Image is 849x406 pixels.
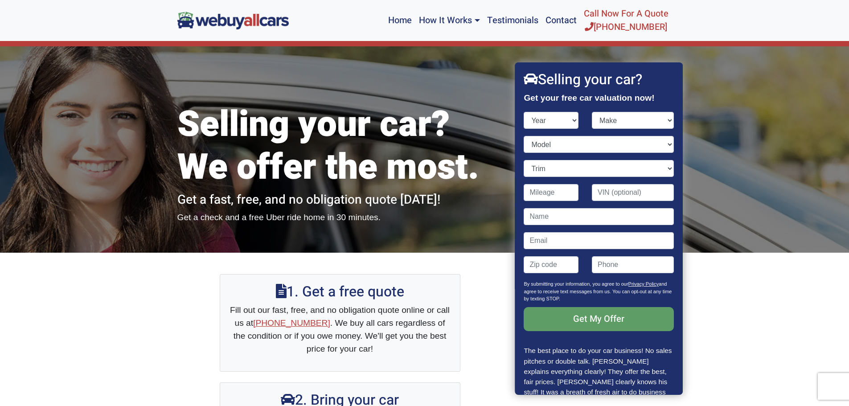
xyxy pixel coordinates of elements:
[580,4,672,37] a: Call Now For A Quote[PHONE_NUMBER]
[177,193,503,208] h2: Get a fast, free, and no obligation quote [DATE]!
[524,307,674,331] input: Get My Offer
[524,184,579,201] input: Mileage
[524,112,674,345] form: Contact form
[484,4,542,37] a: Testimonials
[524,93,655,103] strong: Get your free car valuation now!
[229,304,451,355] p: Fill out our fast, free, and no obligation quote online or call us at . We buy all cars regardles...
[524,232,674,249] input: Email
[592,256,674,273] input: Phone
[524,256,579,273] input: Zip code
[628,281,659,287] a: Privacy Policy
[524,280,674,307] p: By submitting your information, you agree to our and agree to receive text messages from us. You ...
[385,4,415,37] a: Home
[524,208,674,225] input: Name
[524,71,674,88] h2: Selling your car?
[592,184,674,201] input: VIN (optional)
[253,318,330,328] a: [PHONE_NUMBER]
[415,4,483,37] a: How It Works
[177,12,289,29] img: We Buy All Cars in NJ logo
[229,283,451,300] h2: 1. Get a free quote
[177,103,503,189] h1: Selling your car? We offer the most.
[542,4,580,37] a: Contact
[177,211,503,224] p: Get a check and a free Uber ride home in 30 minutes.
